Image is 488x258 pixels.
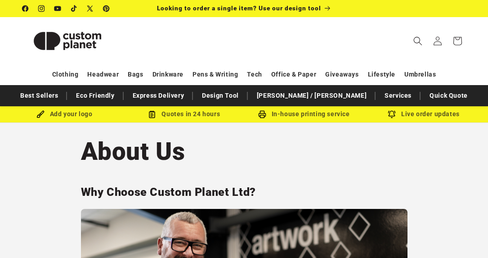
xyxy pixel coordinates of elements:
[36,110,45,118] img: Brush Icon
[128,67,143,82] a: Bags
[72,88,119,104] a: Eco Friendly
[52,67,79,82] a: Clothing
[148,110,156,118] img: Order Updates Icon
[128,88,189,104] a: Express Delivery
[425,88,472,104] a: Quick Quote
[152,67,184,82] a: Drinkware
[244,109,364,120] div: In-house printing service
[247,67,262,82] a: Tech
[16,88,63,104] a: Best Sellers
[81,136,407,167] h1: About Us
[252,88,371,104] a: [PERSON_NAME] / [PERSON_NAME]
[87,67,119,82] a: Headwear
[197,88,243,104] a: Design Tool
[157,5,321,12] span: Looking to order a single item? Use our design tool
[271,67,316,82] a: Office & Paper
[408,31,428,51] summary: Search
[81,185,407,199] h2: Why Choose Custom Planet Ltd?
[404,67,436,82] a: Umbrellas
[368,67,395,82] a: Lifestyle
[193,67,238,82] a: Pens & Writing
[4,109,124,120] div: Add your logo
[364,109,484,120] div: Live order updates
[258,110,266,118] img: In-house printing
[380,88,416,104] a: Services
[19,17,116,64] a: Custom Planet
[325,67,358,82] a: Giveaways
[124,109,244,120] div: Quotes in 24 hours
[22,21,112,61] img: Custom Planet
[388,110,396,118] img: Order updates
